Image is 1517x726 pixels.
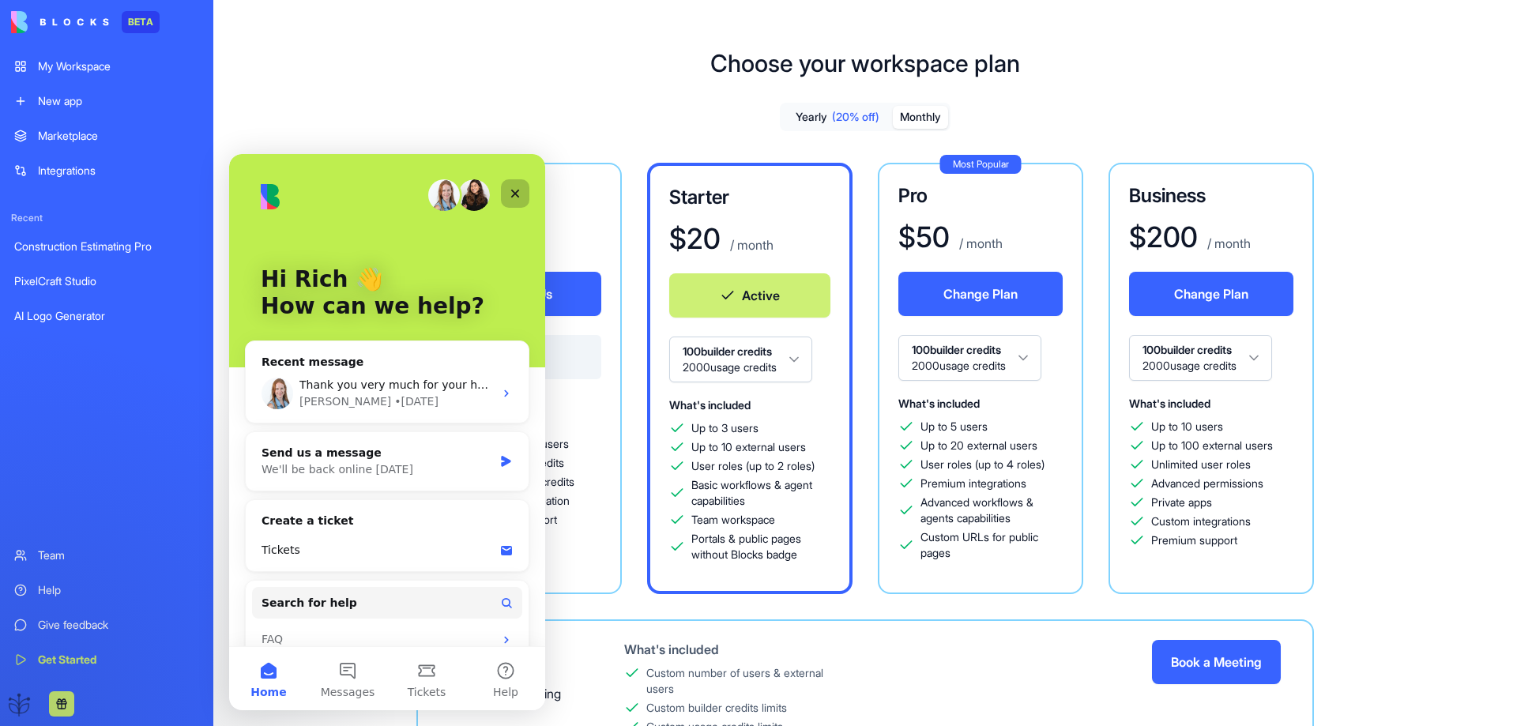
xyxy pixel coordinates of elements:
span: Up to 3 users [691,420,758,436]
a: Integrations [5,155,209,186]
h1: $ 200 [1129,221,1198,253]
img: ACg8ocJXc4biGNmL-6_84M9niqKohncbsBQNEji79DO8k46BE60Re2nP=s96-c [8,691,33,717]
p: / month [956,234,1003,253]
div: • [DATE] [165,239,209,256]
a: Marketplace [5,120,209,152]
div: My Workspace [38,58,199,74]
a: Give feedback [5,609,209,641]
div: Custom number of users & external users [646,665,845,697]
span: Portals & public pages without Blocks badge [691,531,830,562]
h1: $ 20 [669,223,721,254]
a: Help [5,574,209,606]
div: Create a ticket [32,359,284,375]
div: Give feedback [38,617,199,633]
button: Messages [79,493,158,556]
div: Tickets [23,382,293,411]
span: Team workspace [691,512,775,528]
div: Send us a message [32,291,264,307]
img: logo [11,11,109,33]
span: Basic workflows & agent capabilities [691,477,830,509]
span: Search for help [32,441,128,457]
span: Up to 5 users [920,419,988,434]
iframe: Intercom live chat [229,154,545,710]
div: Send us a messageWe'll be back online [DATE] [16,277,300,337]
a: Team [5,540,209,571]
span: Messages [92,532,146,544]
button: Book a Meeting [1152,640,1281,684]
span: Up to 20 external users [920,438,1037,453]
a: Get Started [5,644,209,675]
span: Unlimited user roles [1151,457,1251,472]
button: Yearly [782,106,893,129]
span: What's included [1129,397,1210,410]
h3: Business [1129,183,1293,209]
span: Recent [5,212,209,224]
div: Marketplace [38,128,199,144]
button: Tickets [158,493,237,556]
a: BETA [11,11,160,33]
span: Up to 10 external users [691,439,806,455]
button: Change Plan [1129,272,1293,316]
div: FAQ [32,477,265,494]
button: Help [237,493,316,556]
span: User roles (up to 2 roles) [691,458,815,474]
div: Construction Estimating Pro [14,239,199,254]
a: AI Logo Generator [5,300,209,332]
button: Search for help [23,433,293,465]
span: Advanced workflows & agents capabilities [920,495,1063,526]
span: Up to 100 external users [1151,438,1273,453]
span: Premium support [1151,532,1237,548]
span: Home [21,532,57,544]
div: Custom builder credits limits [646,700,787,716]
a: My Workspace [5,51,209,82]
span: Up to 10 users [1151,419,1223,434]
span: Help [264,532,289,544]
a: Construction Estimating Pro [5,231,209,262]
span: Premium integrations [920,476,1026,491]
p: / month [727,235,774,254]
div: New app [38,93,199,109]
span: (20% off) [832,109,879,125]
span: User roles (up to 4 roles) [920,457,1045,472]
div: Help [38,582,199,598]
button: Active [669,273,830,318]
div: We'll be back online [DATE] [32,307,264,324]
p: / month [1204,234,1251,253]
div: Integrations [38,163,199,179]
div: What's included [624,640,845,659]
div: Team [38,547,199,563]
span: Private apps [1151,495,1212,510]
span: Thank you very much for your help, yes please cancel my subscription. Thank you again. Rich [70,224,592,237]
span: Custom URLs for public pages [920,529,1063,561]
h3: Pro [898,183,1063,209]
span: What's included [669,398,751,412]
div: BETA [122,11,160,33]
div: AI Logo Generator [14,308,199,324]
button: Monthly [893,106,948,129]
span: Custom integrations [1151,513,1251,529]
div: [PERSON_NAME] [70,239,162,256]
div: Close [272,25,300,54]
div: Tickets [32,388,265,404]
button: Change Plan [898,272,1063,316]
div: FAQ [23,471,293,500]
a: PixelCraft Studio [5,265,209,297]
div: PixelCraft Studio [14,273,199,289]
span: Advanced permissions [1151,476,1263,491]
h1: Choose your workspace plan [710,49,1020,77]
span: What's included [898,397,980,410]
div: Get Started [38,652,199,668]
h3: Starter [669,185,830,210]
div: Most Popular [940,155,1022,174]
span: Tickets [179,532,217,544]
a: New app [5,85,209,117]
